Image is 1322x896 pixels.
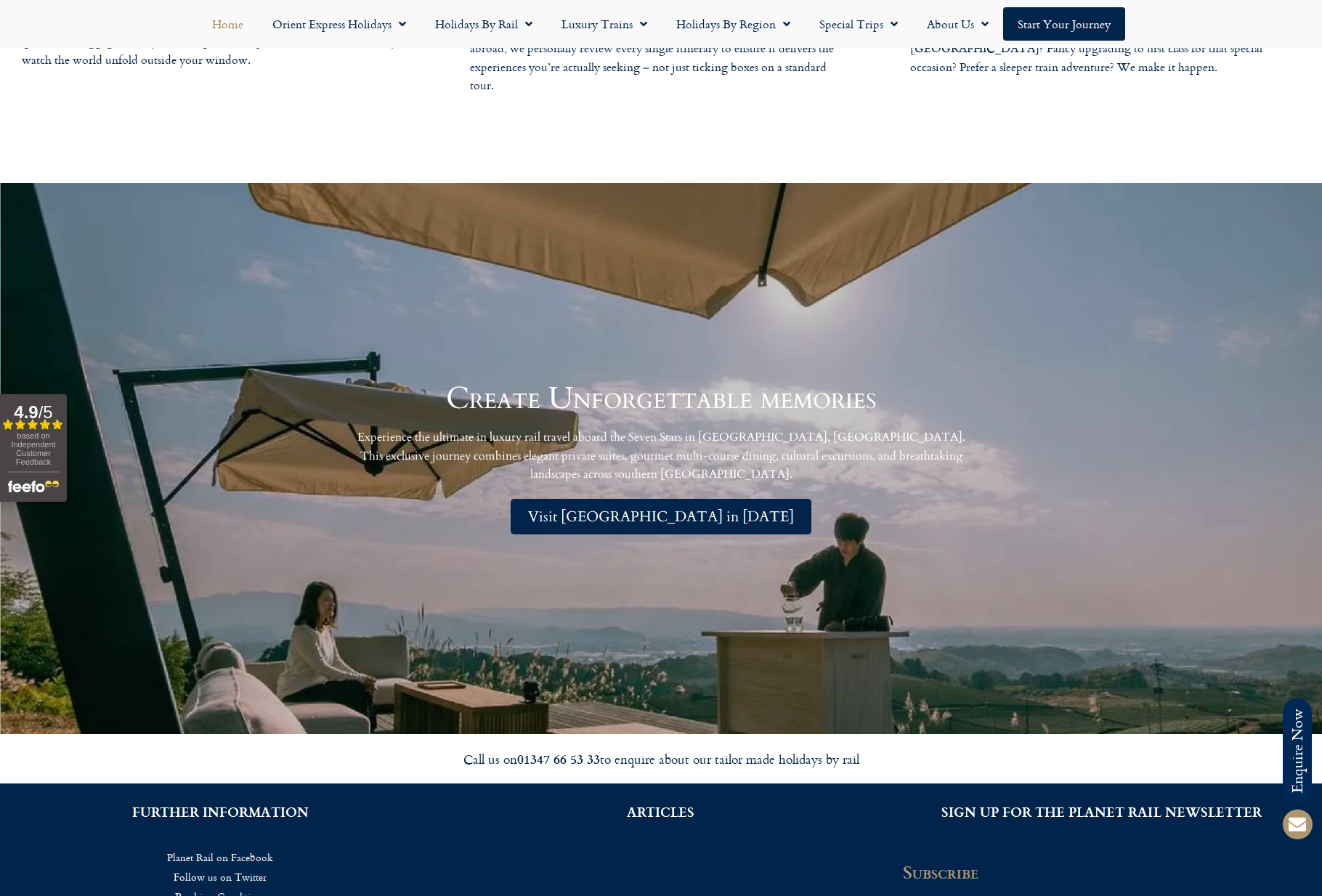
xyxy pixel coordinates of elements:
[7,7,1315,41] nav: Menu
[22,847,419,867] a: Planet Rail on Facebook
[912,7,1003,41] a: About Us
[22,867,419,887] a: Follow us on Twitter
[198,7,258,41] a: Home
[463,805,860,818] h2: ARTICLES
[903,862,1128,882] h2: Subscribe
[421,7,547,41] a: Holidays by Rail
[511,499,811,534] a: Visit [GEOGRAPHIC_DATA] in [DATE]
[22,805,419,818] h2: FURTHER INFORMATION
[662,7,805,41] a: Holidays by Region
[517,749,600,768] strong: 01347 66 53 33
[528,508,794,526] span: Visit [GEOGRAPHIC_DATA] in [DATE]
[547,7,662,41] a: Luxury Trains
[254,751,1068,767] div: Call us on to enquire about our tailor made holidays by rail
[903,805,1300,818] h2: SIGN UP FOR THE PLANET RAIL NEWSLETTER
[446,383,877,414] h2: Create Unforgettable memories
[258,7,421,41] a: Orient Express Holidays
[1003,7,1125,41] a: Start your Journey
[349,428,973,484] p: Experience the ultimate in luxury rail travel aboard the Seven Stars in [GEOGRAPHIC_DATA], [GEOGR...
[805,7,912,41] a: Special Trips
